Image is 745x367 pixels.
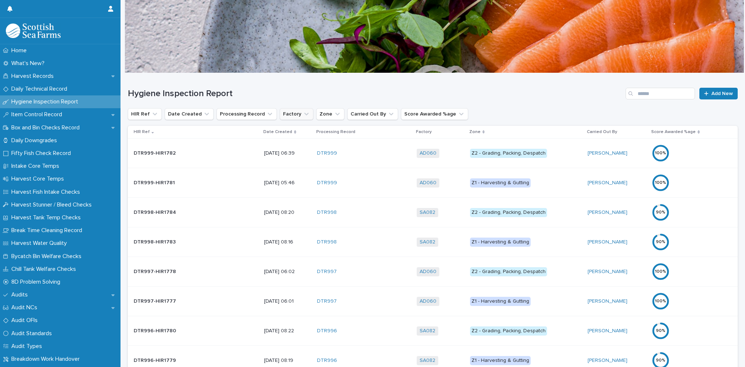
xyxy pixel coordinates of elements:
tr: DTR997-HIR1777DTR997-HIR1777 [DATE] 06:01DTR997 AD060 Z1 - Harvesting & Gutting[PERSON_NAME] 100% [128,287,738,316]
p: Date Created [263,128,292,136]
a: DTR997 [317,298,337,304]
p: DTR999-HIR1781 [134,178,176,186]
div: 90 % [652,358,669,363]
a: DTR996 [317,328,337,334]
tr: DTR998-HIR1784DTR998-HIR1784 [DATE] 08:20DTR998 SA082 Z2 - Grading, Packing, Despatch[PERSON_NAME... [128,198,738,227]
p: DTR997-HIR1777 [134,297,177,304]
div: Z1 - Harvesting & Gutting [470,178,531,188]
button: Score Awarded %age [401,108,468,120]
p: Audit Standards [8,330,58,337]
p: Harvest Tank Temp Checks [8,214,87,221]
a: DTR997 [317,269,337,275]
p: Box and Bin Checks Record [8,124,85,131]
p: Harvest Fish Intake Checks [8,189,86,196]
p: [DATE] 08:20 [264,209,311,216]
a: [PERSON_NAME] [588,357,627,364]
div: Z2 - Grading, Packing, Despatch [470,267,547,276]
p: Zone [469,128,481,136]
img: mMrefqRFQpe26GRNOUkG [6,23,61,38]
p: DTR999-HIR1782 [134,149,177,156]
a: DTR996 [317,357,337,364]
p: Harvest Water Quality [8,240,73,247]
div: Z2 - Grading, Packing, Despatch [470,149,547,158]
p: Harvest Stunner / Bleed Checks [8,201,98,208]
button: Carried Out By [347,108,398,120]
div: 100 % [652,180,669,185]
p: Daily Technical Record [8,86,73,92]
p: Score Awarded %age [651,128,696,136]
div: 100 % [652,269,669,274]
p: Harvest Records [8,73,60,80]
h1: Hygiene Inspection Report [128,88,623,99]
a: [PERSON_NAME] [588,269,627,275]
a: [PERSON_NAME] [588,150,627,156]
p: What's New? [8,60,50,67]
tr: DTR996-HIR1780DTR996-HIR1780 [DATE] 08:22DTR996 SA082 Z2 - Grading, Packing, Despatch[PERSON_NAME... [128,316,738,346]
tr: DTR999-HIR1781DTR999-HIR1781 [DATE] 05:46DTR999 AD060 Z1 - Harvesting & Gutting[PERSON_NAME] 100% [128,168,738,198]
tr: DTR998-HIR1783DTR998-HIR1783 [DATE] 08:16DTR998 SA082 Z1 - Harvesting & Gutting[PERSON_NAME] 90% [128,227,738,257]
a: DTR998 [317,209,337,216]
a: [PERSON_NAME] [588,209,627,216]
a: [PERSON_NAME] [588,239,627,245]
a: AD060 [420,180,436,186]
p: [DATE] 06:39 [264,150,311,156]
p: DTR997-HIR1778 [134,267,177,275]
p: Audit Types [8,343,48,350]
div: Z2 - Grading, Packing, Despatch [470,208,547,217]
p: Item Control Record [8,111,68,118]
p: Daily Downgrades [8,137,63,144]
button: HIR Ref [128,108,162,120]
div: 100 % [652,299,669,304]
a: SA082 [420,328,435,334]
button: Date Created [165,108,214,120]
div: Z2 - Grading, Packing, Despatch [470,326,547,336]
p: [DATE] 08:19 [264,357,311,364]
p: Intake Core Temps [8,163,65,170]
a: SA082 [420,209,435,216]
tr: DTR999-HIR1782DTR999-HIR1782 [DATE] 06:39DTR999 AD060 Z2 - Grading, Packing, Despatch[PERSON_NAME... [128,139,738,168]
div: 100 % [652,151,669,156]
div: 90 % [652,239,669,245]
a: Add New [699,88,738,99]
a: AD060 [420,150,436,156]
div: Z1 - Harvesting & Gutting [470,356,531,365]
p: Breakdown Work Handover [8,356,85,363]
a: SA082 [420,239,435,245]
p: HIR Ref [134,128,150,136]
button: Factory [280,108,313,120]
p: DTR996-HIR1779 [134,356,177,364]
p: Harvest Core Temps [8,175,70,182]
p: DTR998-HIR1783 [134,238,177,245]
p: Chill Tank Welfare Checks [8,266,82,273]
p: DTR996-HIR1780 [134,326,177,334]
a: AD060 [420,298,436,304]
div: Search [626,88,695,99]
div: Z1 - Harvesting & Gutting [470,297,531,306]
a: DTR998 [317,239,337,245]
p: [DATE] 05:46 [264,180,311,186]
a: [PERSON_NAME] [588,180,627,186]
p: Break Time Cleaning Record [8,227,88,234]
tr: DTR997-HIR1778DTR997-HIR1778 [DATE] 06:02DTR997 AD060 Z2 - Grading, Packing, Despatch[PERSON_NAME... [128,257,738,287]
button: Processing Record [217,108,277,120]
p: [DATE] 06:02 [264,269,311,275]
div: 90 % [652,210,669,215]
a: SA082 [420,357,435,364]
p: Audits [8,291,34,298]
a: DTR999 [317,150,337,156]
a: DTR999 [317,180,337,186]
div: 90 % [652,328,669,333]
a: [PERSON_NAME] [588,298,627,304]
p: DTR998-HIR1784 [134,208,177,216]
a: [PERSON_NAME] [588,328,627,334]
p: Carried Out By [587,128,617,136]
p: Audit NCs [8,304,43,311]
p: Home [8,47,33,54]
p: Factory [416,128,432,136]
p: [DATE] 06:01 [264,298,311,304]
p: [DATE] 08:16 [264,239,311,245]
p: Fifty Fish Check Record [8,150,77,157]
p: Audit OFIs [8,317,43,324]
button: Zone [316,108,344,120]
p: [DATE] 08:22 [264,328,311,334]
